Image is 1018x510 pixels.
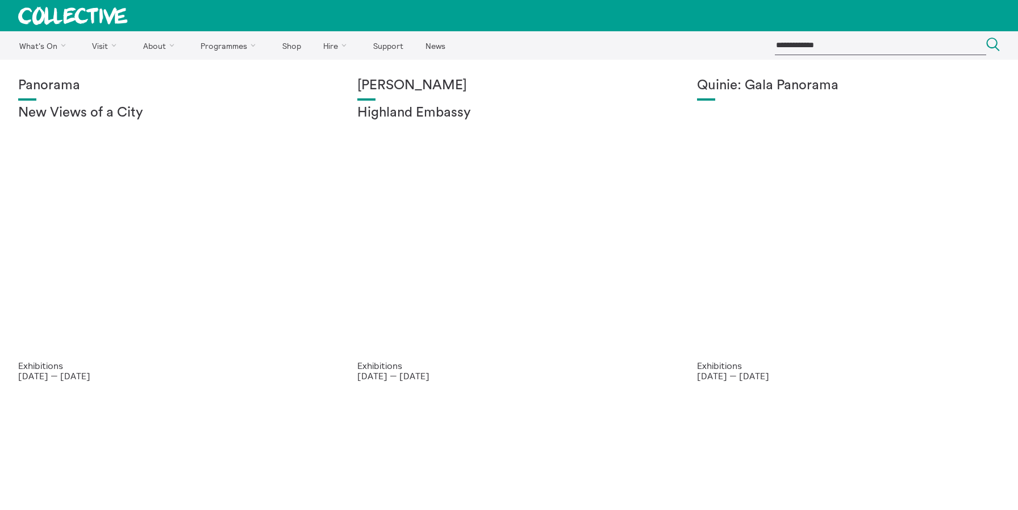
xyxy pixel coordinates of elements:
[339,60,678,399] a: Solar wheels 17 [PERSON_NAME] Highland Embassy Exhibitions [DATE] — [DATE]
[415,31,455,60] a: News
[363,31,413,60] a: Support
[18,360,321,371] p: Exhibitions
[697,371,1000,381] p: [DATE] — [DATE]
[18,78,321,94] h1: Panorama
[82,31,131,60] a: Visit
[272,31,311,60] a: Shop
[357,360,660,371] p: Exhibitions
[191,31,270,60] a: Programmes
[314,31,361,60] a: Hire
[9,31,80,60] a: What's On
[697,78,1000,94] h1: Quinie: Gala Panorama
[133,31,189,60] a: About
[679,60,1018,399] a: Josie Vallely Quinie: Gala Panorama Exhibitions [DATE] — [DATE]
[357,78,660,94] h1: [PERSON_NAME]
[18,371,321,381] p: [DATE] — [DATE]
[18,105,321,121] h2: New Views of a City
[357,371,660,381] p: [DATE] — [DATE]
[357,105,660,121] h2: Highland Embassy
[697,360,1000,371] p: Exhibitions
